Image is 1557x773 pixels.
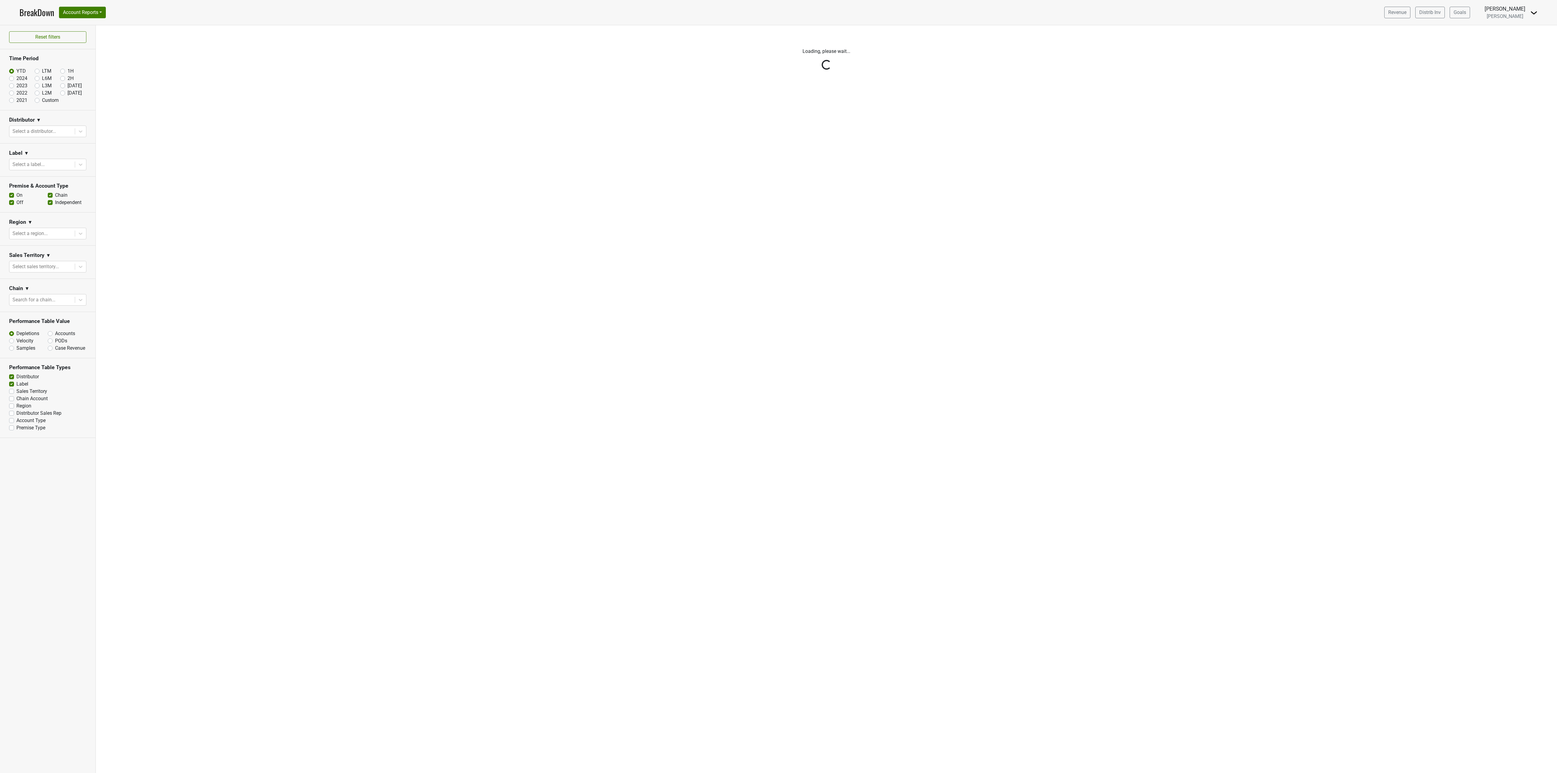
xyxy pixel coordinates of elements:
p: Loading, please wait... [658,48,995,55]
a: Goals [1450,7,1470,18]
a: BreakDown [19,6,54,19]
div: [PERSON_NAME] [1485,5,1525,13]
a: Revenue [1384,7,1410,18]
img: Dropdown Menu [1530,9,1538,16]
button: Account Reports [59,7,106,18]
span: [PERSON_NAME] [1487,13,1523,19]
a: Distrib Inv [1415,7,1445,18]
